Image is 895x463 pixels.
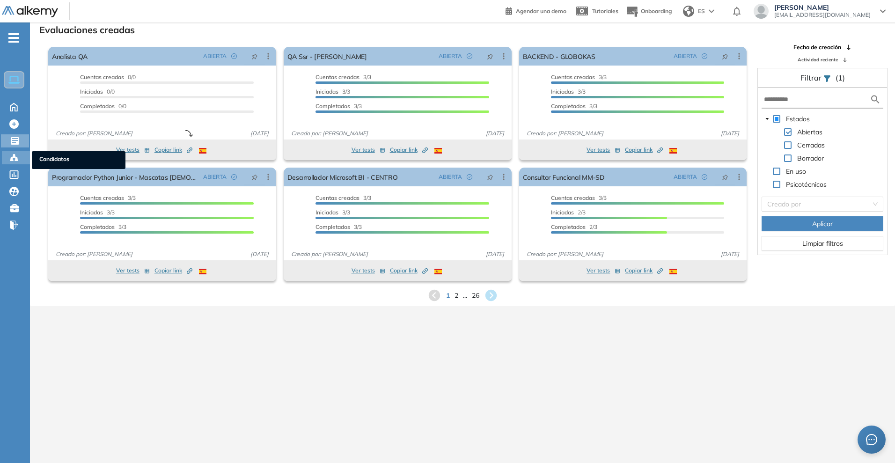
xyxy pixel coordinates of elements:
span: Iniciadas [551,88,574,95]
span: Copiar link [154,266,192,275]
button: Copiar link [390,144,428,155]
button: Onboarding [626,1,672,22]
img: ESP [434,269,442,274]
span: 2/3 [551,223,597,230]
button: pushpin [480,169,500,184]
span: Limpiar filtros [802,238,843,249]
a: Desarrollador Microsoft BI - CENTRO [287,168,398,186]
span: check-circle [702,53,707,59]
span: Onboarding [641,7,672,15]
span: En uso [784,166,808,177]
span: check-circle [467,53,472,59]
button: Ver tests [116,144,150,155]
button: Limpiar filtros [762,236,883,251]
span: check-circle [231,174,237,180]
span: check-circle [702,174,707,180]
span: Cuentas creadas [551,194,595,201]
span: Candidatos [39,155,118,165]
span: [DATE] [717,250,743,258]
span: Cuentas creadas [315,194,359,201]
button: Aplicar [762,216,883,231]
span: (1) [836,72,845,83]
span: pushpin [722,52,728,60]
span: Completados [80,103,115,110]
span: 0/0 [80,88,115,95]
span: pushpin [251,52,258,60]
button: Copiar link [625,144,663,155]
span: 0/0 [80,73,136,81]
button: pushpin [715,169,735,184]
span: message [866,434,877,445]
span: 3/3 [315,194,371,201]
span: Iniciadas [315,88,338,95]
span: ABIERTA [203,173,227,181]
span: [DATE] [717,129,743,138]
i: - [8,37,19,39]
button: Copiar link [390,265,428,276]
a: Programador Python Junior - Mascotas [DEMOGRAPHIC_DATA] [52,168,199,186]
img: search icon [870,94,881,105]
a: QA Ssr - [PERSON_NAME] [287,47,367,66]
span: 3/3 [315,73,371,81]
a: Agendar una demo [506,5,566,16]
span: Creado por: [PERSON_NAME] [287,250,372,258]
a: Analista QA [52,47,88,66]
span: [DATE] [247,129,272,138]
span: Cuentas creadas [80,73,124,81]
span: Completados [80,223,115,230]
span: Completados [551,103,586,110]
span: Actividad reciente [798,56,838,63]
span: check-circle [467,174,472,180]
span: 3/3 [315,209,350,216]
span: Tutoriales [592,7,618,15]
span: 2/3 [551,209,586,216]
span: [PERSON_NAME] [774,4,871,11]
button: Copiar link [625,265,663,276]
span: En uso [786,167,806,176]
button: pushpin [244,169,265,184]
img: ESP [199,148,206,154]
span: ... [463,291,467,301]
button: pushpin [480,49,500,64]
span: Borrador [795,153,826,164]
span: ABIERTA [439,173,462,181]
span: 3/3 [315,223,362,230]
span: Iniciadas [315,209,338,216]
span: Psicotécnicos [786,180,827,189]
span: [DATE] [482,250,508,258]
span: [DATE] [482,129,508,138]
span: Completados [551,223,586,230]
span: Creado por: [PERSON_NAME] [52,129,136,138]
span: Abiertas [795,126,824,138]
span: Creado por: [PERSON_NAME] [52,250,136,258]
span: Cuentas creadas [315,73,359,81]
span: Creado por: [PERSON_NAME] [523,129,607,138]
span: Creado por: [PERSON_NAME] [523,250,607,258]
span: Copiar link [625,266,663,275]
h3: Evaluaciones creadas [39,24,135,36]
button: Copiar link [154,265,192,276]
span: Cerradas [795,140,827,151]
button: pushpin [715,49,735,64]
span: Completados [315,223,350,230]
span: Cuentas creadas [551,73,595,81]
a: BACKEND - GLOBOKAS [523,47,595,66]
span: Agendar una demo [516,7,566,15]
img: ESP [434,148,442,154]
span: Fecha de creación [793,43,841,51]
span: 3/3 [551,73,607,81]
button: Ver tests [116,265,150,276]
span: Estados [784,113,812,125]
span: Psicotécnicos [784,179,829,190]
span: caret-down [765,117,770,121]
span: Iniciadas [551,209,574,216]
span: Copiar link [390,146,428,154]
span: Abiertas [797,128,822,136]
span: Aplicar [812,219,833,229]
span: Copiar link [625,146,663,154]
span: pushpin [487,52,493,60]
span: 3/3 [551,88,586,95]
span: Iniciadas [80,88,103,95]
img: arrow [709,9,714,13]
span: Cuentas creadas [80,194,124,201]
